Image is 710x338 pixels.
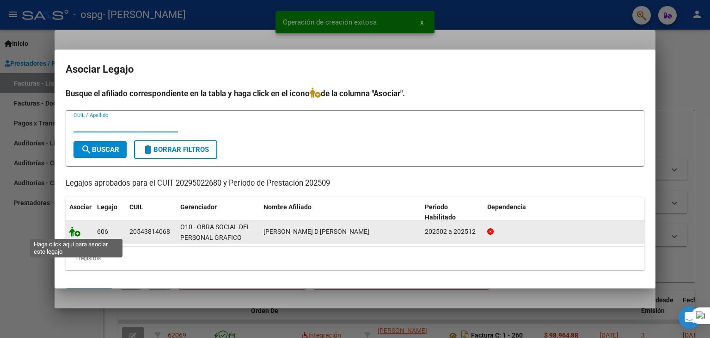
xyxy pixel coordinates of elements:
[66,247,644,270] div: 1 registros
[81,145,119,154] span: Buscar
[177,197,260,228] datatable-header-cell: Gerenciador
[263,203,312,211] span: Nombre Afiliado
[66,197,93,228] datatable-header-cell: Asociar
[93,197,126,228] datatable-header-cell: Legajo
[73,141,127,158] button: Buscar
[81,144,92,155] mat-icon: search
[142,144,153,155] mat-icon: delete
[484,197,645,228] datatable-header-cell: Dependencia
[180,203,217,211] span: Gerenciador
[134,140,217,159] button: Borrar Filtros
[66,178,644,189] p: Legajos aprobados para el CUIT 20295022680 y Período de Prestación 202509
[142,145,209,154] span: Borrar Filtros
[129,226,170,237] div: 20543814068
[487,203,526,211] span: Dependencia
[425,203,456,221] span: Periodo Habilitado
[66,61,644,78] h2: Asociar Legajo
[129,203,143,211] span: CUIL
[126,197,177,228] datatable-header-cell: CUIL
[263,228,369,235] span: KARACZUN D AMICO FRANCISCO TIZIANO
[679,307,701,329] div: Open Intercom Messenger
[421,197,484,228] datatable-header-cell: Periodo Habilitado
[425,226,480,237] div: 202502 a 202512
[66,88,644,100] h4: Busque el afiliado correspondiente en la tabla y haga click en el ícono de la columna "Asociar".
[97,228,108,235] span: 606
[97,203,117,211] span: Legajo
[180,223,251,241] span: O10 - OBRA SOCIAL DEL PERSONAL GRAFICO
[260,197,421,228] datatable-header-cell: Nombre Afiliado
[69,203,92,211] span: Asociar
